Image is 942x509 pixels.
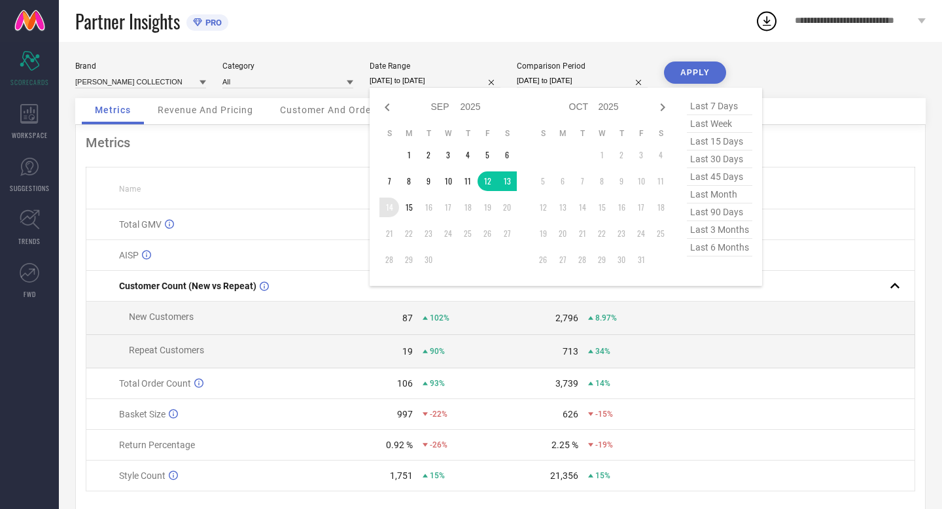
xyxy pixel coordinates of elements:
td: Thu Sep 18 2025 [458,198,478,217]
span: Name [119,184,141,194]
span: last 3 months [687,221,752,239]
div: Brand [75,61,206,71]
span: last 90 days [687,203,752,221]
div: 87 [402,313,413,323]
td: Tue Oct 28 2025 [572,250,592,270]
div: Date Range [370,61,500,71]
td: Wed Oct 08 2025 [592,171,612,191]
td: Wed Sep 24 2025 [438,224,458,243]
span: last 30 days [687,150,752,168]
th: Saturday [651,128,671,139]
div: 3,739 [555,378,578,389]
td: Fri Oct 03 2025 [631,145,651,165]
td: Mon Sep 08 2025 [399,171,419,191]
span: 14% [595,379,610,388]
span: -22% [430,410,447,419]
th: Thursday [458,128,478,139]
th: Wednesday [592,128,612,139]
td: Mon Sep 15 2025 [399,198,419,217]
td: Fri Sep 05 2025 [478,145,497,165]
span: SUGGESTIONS [10,183,50,193]
span: Customer Count (New vs Repeat) [119,281,256,291]
td: Sat Sep 27 2025 [497,224,517,243]
th: Monday [399,128,419,139]
input: Select comparison period [517,74,648,88]
td: Tue Sep 30 2025 [419,250,438,270]
td: Sun Sep 28 2025 [379,250,399,270]
div: 0.92 % [386,440,413,450]
div: 19 [402,346,413,357]
td: Sun Sep 07 2025 [379,171,399,191]
span: AISP [119,250,139,260]
td: Wed Sep 03 2025 [438,145,458,165]
th: Friday [478,128,497,139]
td: Tue Oct 07 2025 [572,171,592,191]
td: Wed Oct 01 2025 [592,145,612,165]
td: Fri Oct 31 2025 [631,250,651,270]
td: Mon Oct 20 2025 [553,224,572,243]
span: FWD [24,289,36,299]
th: Saturday [497,128,517,139]
div: Metrics [86,135,915,150]
td: Sat Oct 18 2025 [651,198,671,217]
span: 90% [430,347,445,356]
span: Total Order Count [119,378,191,389]
span: 34% [595,347,610,356]
span: -19% [595,440,613,449]
button: APPLY [664,61,726,84]
input: Select date range [370,74,500,88]
div: Comparison Period [517,61,648,71]
th: Wednesday [438,128,458,139]
div: 2,796 [555,313,578,323]
td: Thu Sep 04 2025 [458,145,478,165]
td: Mon Oct 13 2025 [553,198,572,217]
div: Next month [655,99,671,115]
span: Style Count [119,470,166,481]
span: SCORECARDS [10,77,49,87]
span: last 15 days [687,133,752,150]
td: Tue Sep 09 2025 [419,171,438,191]
span: WORKSPACE [12,130,48,140]
span: 8.97% [595,313,617,323]
td: Sun Oct 26 2025 [533,250,553,270]
td: Sun Oct 19 2025 [533,224,553,243]
td: Fri Sep 26 2025 [478,224,497,243]
span: PRO [202,18,222,27]
div: 21,356 [550,470,578,481]
span: last month [687,186,752,203]
span: 93% [430,379,445,388]
td: Fri Oct 24 2025 [631,224,651,243]
span: New Customers [129,311,194,322]
span: Customer And Orders [280,105,380,115]
td: Sat Oct 04 2025 [651,145,671,165]
td: Tue Oct 14 2025 [572,198,592,217]
span: -26% [430,440,447,449]
span: Return Percentage [119,440,195,450]
td: Tue Oct 21 2025 [572,224,592,243]
td: Fri Oct 17 2025 [631,198,651,217]
span: last week [687,115,752,133]
span: -15% [595,410,613,419]
th: Sunday [533,128,553,139]
td: Wed Oct 22 2025 [592,224,612,243]
td: Thu Oct 30 2025 [612,250,631,270]
div: 713 [563,346,578,357]
td: Thu Oct 23 2025 [612,224,631,243]
td: Mon Sep 01 2025 [399,145,419,165]
td: Thu Oct 09 2025 [612,171,631,191]
td: Thu Sep 25 2025 [458,224,478,243]
span: 15% [595,471,610,480]
td: Thu Oct 02 2025 [612,145,631,165]
td: Tue Sep 23 2025 [419,224,438,243]
td: Tue Sep 02 2025 [419,145,438,165]
span: last 7 days [687,97,752,115]
td: Wed Sep 10 2025 [438,171,458,191]
div: 2.25 % [551,440,578,450]
td: Sun Oct 12 2025 [533,198,553,217]
span: 102% [430,313,449,323]
span: Basket Size [119,409,166,419]
td: Mon Sep 29 2025 [399,250,419,270]
span: last 45 days [687,168,752,186]
td: Mon Sep 22 2025 [399,224,419,243]
td: Mon Oct 27 2025 [553,250,572,270]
